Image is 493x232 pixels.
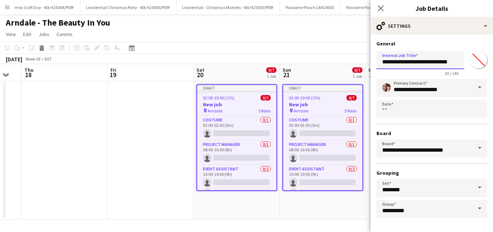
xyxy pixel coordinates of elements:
div: [DATE] [6,55,22,63]
app-card-role: Event Assistant0/210:00-19:00 (9h) [283,165,362,200]
a: Comms [54,30,76,39]
app-card-role: Costume0/102:00-02:05 (5m) [197,116,276,140]
span: Sun [282,67,291,73]
h3: New job [197,101,276,108]
app-card-role: Project Manager0/108:00-16:00 (8h) [283,140,362,165]
a: Jobs [36,30,52,39]
h3: Grouping [376,170,487,176]
span: View [6,31,16,37]
span: Comms [56,31,73,37]
span: Edit [23,31,31,37]
span: Week 38 [24,56,42,62]
div: 1 Job [353,73,362,79]
span: Mon [368,67,378,73]
span: 30 / 140 [439,71,464,76]
app-job-card: Draft02:00-19:00 (17h)0/7New job Arndale5 RolesCostume0/102:00-02:05 (5m) Project Manager0/108:00... [282,84,363,191]
app-job-card: Draft02:00-19:00 (17h)0/7New job Arndale5 RolesCostume0/102:00-02:05 (5m) Project Manager0/108:00... [196,84,277,191]
span: 19 [109,71,116,79]
app-card-role: Event Assistant0/210:00-19:00 (9h) [197,165,276,200]
a: Edit [20,30,34,39]
span: 18 [23,71,33,79]
button: Pawsome Pooch LAN24003 [280,0,340,14]
span: Jobs [39,31,49,37]
span: 5 Roles [258,108,271,113]
span: 0/7 [261,95,271,101]
div: Draft [197,85,276,91]
span: 21 [281,71,291,79]
button: Leadenhall Christmas Party - 40LH25006/PERF [80,0,176,14]
h1: Arndale - The Beauty In You [6,17,110,28]
h3: Board [376,130,487,137]
span: 22 [367,71,378,79]
app-card-role: Costume0/102:00-02:05 (5m) [283,116,362,140]
div: BST [45,56,52,62]
span: 0/7 [347,95,357,101]
div: 1 Job [267,73,276,79]
span: 5 Roles [344,108,357,113]
button: Pawsome Pooches - LAN25003/PERF [340,0,417,14]
button: Leadenhall - Christmas Markets - 40LH25005/PERF [176,0,280,14]
span: Arndale [208,108,222,113]
h3: Job Details [371,4,493,13]
span: 20 [195,71,204,79]
span: 02:00-19:00 (17h) [289,95,320,101]
span: Arndale [294,108,308,113]
div: Settings [371,17,493,35]
app-card-role: Project Manager0/108:00-16:00 (8h) [197,140,276,165]
span: Sat [196,67,204,73]
span: Thu [24,67,33,73]
a: View [3,30,19,39]
span: 02:00-19:00 (17h) [203,95,234,101]
span: Fri [110,67,116,73]
span: 0/7 [352,67,362,73]
div: Draft [283,85,362,91]
h3: General [376,40,487,47]
span: 0/7 [266,67,276,73]
h3: New job [283,101,362,108]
